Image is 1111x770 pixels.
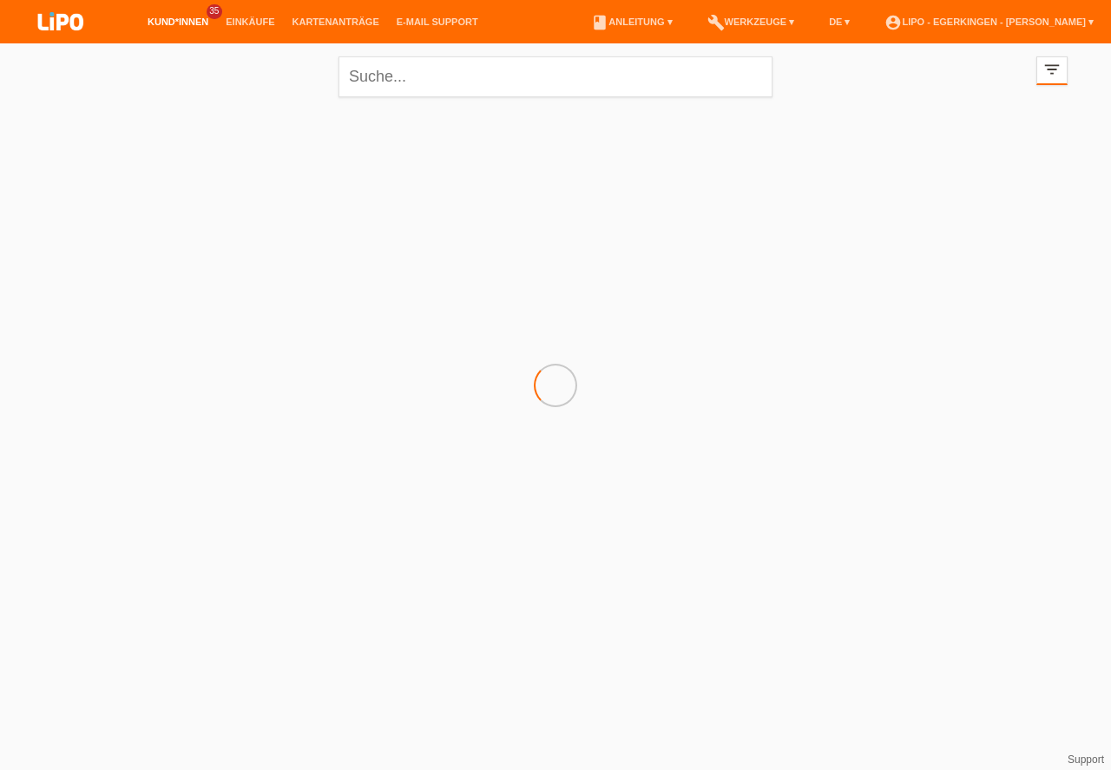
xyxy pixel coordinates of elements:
a: account_circleLIPO - Egerkingen - [PERSON_NAME] ▾ [876,16,1102,27]
a: E-Mail Support [388,16,487,27]
a: Support [1068,754,1104,766]
span: 35 [207,4,222,19]
input: Suche... [339,56,772,97]
a: Kartenanträge [284,16,388,27]
i: book [591,14,608,31]
a: Kund*innen [139,16,217,27]
a: Einkäufe [217,16,283,27]
i: filter_list [1042,60,1062,79]
a: bookAnleitung ▾ [582,16,680,27]
i: account_circle [884,14,902,31]
i: build [707,14,725,31]
a: buildWerkzeuge ▾ [699,16,804,27]
a: DE ▾ [820,16,858,27]
a: LIPO pay [17,36,104,49]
